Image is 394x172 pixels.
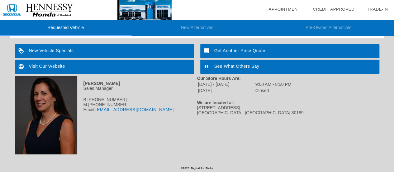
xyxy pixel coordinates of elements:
[198,81,254,87] td: [DATE] - [DATE]
[95,107,173,112] a: [EMAIL_ADDRESS][DOMAIN_NAME]
[15,97,197,102] div: B:
[88,102,127,107] span: [PHONE_NUMBER]
[200,44,214,58] img: ic_mode_comment_white_24dp_2x.png
[268,7,300,12] a: Appointment
[131,20,263,36] li: New Alternatives
[15,44,194,58] a: New Vehicle Specials
[200,60,379,74] a: See What Others Say
[15,60,194,74] a: Visit Our Website
[15,107,197,112] div: Email:
[263,20,394,36] li: Pre-Owned Alternatives
[200,44,379,58] a: Get Another Price Quote
[200,60,214,74] img: ic_format_quote_white_24dp_2x.png
[313,7,354,12] a: Credit Approved
[197,105,379,115] div: [STREET_ADDRESS] [GEOGRAPHIC_DATA], [GEOGRAPHIC_DATA] 30189
[15,60,29,74] img: ic_language_white_24dp_2x.png
[367,7,388,12] a: Trade-In
[255,88,292,93] td: Closed
[15,102,197,107] div: M:
[198,88,254,93] td: [DATE]
[197,76,241,81] strong: Our Store Hours Are:
[88,97,127,102] span: [PHONE_NUMBER]
[83,81,120,86] strong: [PERSON_NAME]
[15,44,29,58] img: ic_loyalty_white_24dp_2x.png
[197,100,235,105] strong: We are located at:
[15,86,197,91] div: Sales Manager
[255,81,292,87] td: 9:00 AM - 8:00 PM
